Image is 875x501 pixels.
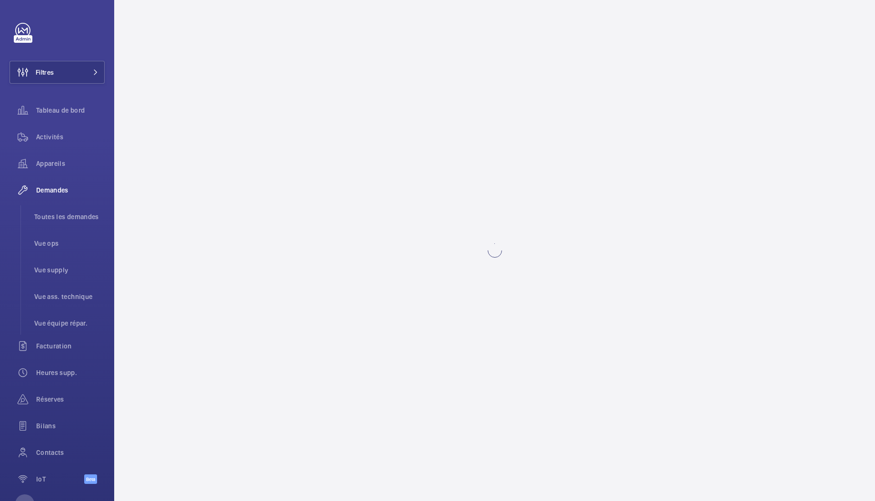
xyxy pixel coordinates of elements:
span: Vue ass. technique [34,292,105,301]
span: Facturation [36,341,105,351]
span: Filtres [36,67,54,77]
span: Demandes [36,185,105,195]
span: Vue ops [34,239,105,248]
span: Appareils [36,159,105,168]
span: Vue équipe répar. [34,318,105,328]
span: Toutes les demandes [34,212,105,222]
span: Heures supp. [36,368,105,377]
span: Beta [84,474,97,484]
span: IoT [36,474,84,484]
span: Contacts [36,448,105,457]
button: Filtres [10,61,105,84]
span: Activités [36,132,105,142]
span: Réserves [36,395,105,404]
span: Bilans [36,421,105,431]
span: Vue supply [34,265,105,275]
span: Tableau de bord [36,106,105,115]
